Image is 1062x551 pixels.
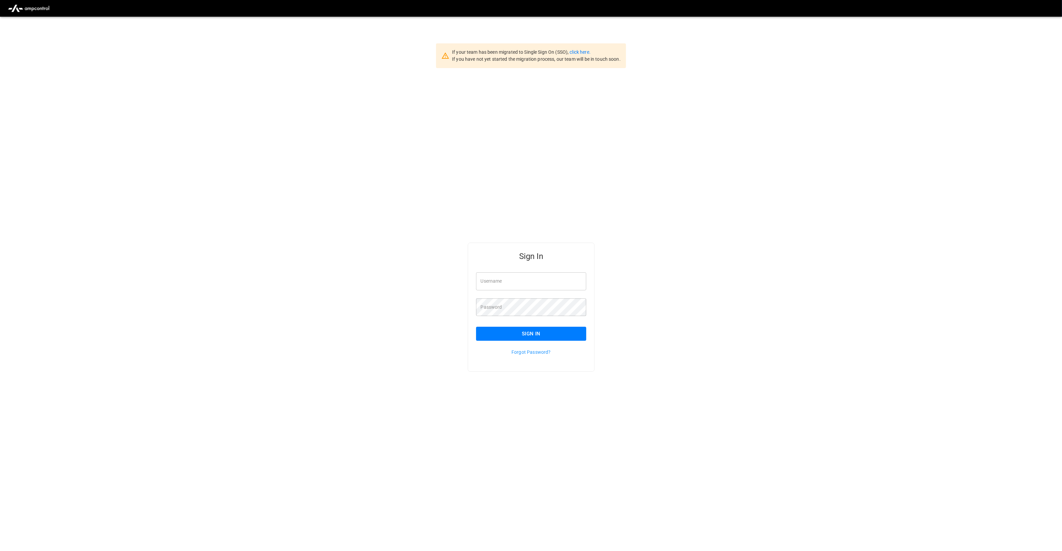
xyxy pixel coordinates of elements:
[452,56,621,62] span: If you have not yet started the migration process, our team will be in touch soon.
[452,49,570,55] span: If your team has been migrated to Single Sign On (SSO),
[476,327,587,341] button: Sign In
[476,349,587,355] p: Forgot Password?
[570,49,590,55] a: click here.
[5,2,52,15] img: ampcontrol.io logo
[476,251,587,262] h5: Sign In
